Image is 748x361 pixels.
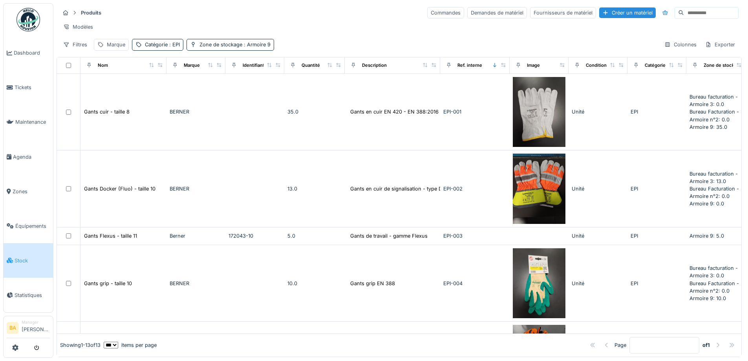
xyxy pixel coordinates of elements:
[229,232,281,240] div: 172043-10
[527,62,540,69] div: Image
[15,257,50,264] span: Stock
[467,7,527,18] div: Demandes de matériel
[4,36,53,70] a: Dashboard
[689,233,724,239] span: Armoire 9: 5.0
[513,77,565,147] img: Gants cuir - taille 8
[15,291,50,299] span: Statistiques
[4,139,53,174] a: Agenda
[689,295,726,301] span: Armoire 9: 10.0
[362,62,387,69] div: Description
[104,341,157,349] div: items per page
[599,7,656,18] div: Créer un matériel
[4,278,53,312] a: Statistiques
[84,108,130,115] div: Gants cuir - taille 8
[302,62,320,69] div: Quantité
[243,62,281,69] div: Identifiant interne
[631,108,683,115] div: EPI
[572,280,624,287] div: Unité
[631,185,683,192] div: EPI
[4,209,53,243] a: Équipements
[13,153,50,161] span: Agenda
[107,41,125,48] div: Marque
[7,322,18,334] li: BA
[572,185,624,192] div: Unité
[60,39,91,50] div: Filtres
[287,108,342,115] div: 35.0
[170,232,222,240] div: Berner
[15,222,50,230] span: Équipements
[84,280,132,287] div: Gants grip - taille 10
[689,280,739,294] span: Bureau Facturation - Armoire n°2: 0.0
[614,341,626,349] div: Page
[689,94,738,107] span: Bureau facturation - Armoire 3: 0.0
[350,280,395,287] div: Gants grip EN 388
[168,42,180,48] span: : EPI
[689,265,738,279] span: Bureau facturation - Armoire 3: 0.0
[586,62,623,69] div: Conditionnement
[689,171,738,184] span: Bureau facturation - Armoire 3: 13.0
[84,232,137,240] div: Gants Flexus - taille 11
[14,49,50,57] span: Dashboard
[689,201,724,207] span: Armoire 9: 0.0
[145,41,180,48] div: Catégorie
[60,21,97,33] div: Modèles
[350,232,428,240] div: Gants de travail - gamme Flexus
[530,7,596,18] div: Fournisseurs de matériel
[702,341,710,349] strong: of 1
[170,108,222,115] div: BERNER
[443,185,507,192] div: EPI-002
[457,62,482,69] div: Ref. interne
[287,280,342,287] div: 10.0
[287,232,342,240] div: 5.0
[22,319,50,325] div: Manager
[689,109,739,122] span: Bureau Facturation - Armoire n°2: 0.0
[4,243,53,278] a: Stock
[4,174,53,209] a: Zones
[702,39,739,50] div: Exporter
[572,232,624,240] div: Unité
[170,185,222,192] div: BERNER
[4,70,53,105] a: Tickets
[22,319,50,336] li: [PERSON_NAME]
[15,84,50,91] span: Tickets
[645,62,666,69] div: Catégorie
[427,7,464,18] div: Commandes
[15,118,50,126] span: Maintenance
[689,124,727,130] span: Armoire 9: 35.0
[513,154,565,224] img: Gants Docker (Fluo) - taille 10
[631,280,683,287] div: EPI
[572,108,624,115] div: Unité
[287,185,342,192] div: 13.0
[513,248,565,319] img: Gants grip - taille 10
[661,39,700,50] div: Colonnes
[704,62,742,69] div: Zone de stockage
[184,62,200,69] div: Marque
[78,9,104,16] strong: Produits
[170,280,222,287] div: BERNER
[631,232,683,240] div: EPI
[350,185,469,192] div: Gants en cuir de signalisation - type Docker EN...
[242,42,271,48] span: : Armoire 9
[443,108,507,115] div: EPI-001
[7,319,50,338] a: BA Manager[PERSON_NAME]
[60,341,101,349] div: Showing 1 - 13 of 13
[689,186,739,199] span: Bureau Facturation - Armoire n°2: 0.0
[98,62,108,69] div: Nom
[443,280,507,287] div: EPI-004
[350,108,439,115] div: Gants en cuir EN 420 - EN 388:2016
[16,8,40,31] img: Badge_color-CXgf-gQk.svg
[4,105,53,139] a: Maintenance
[84,185,155,192] div: Gants Docker (Fluo) - taille 10
[13,188,50,195] span: Zones
[443,232,507,240] div: EPI-003
[199,41,271,48] div: Zone de stockage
